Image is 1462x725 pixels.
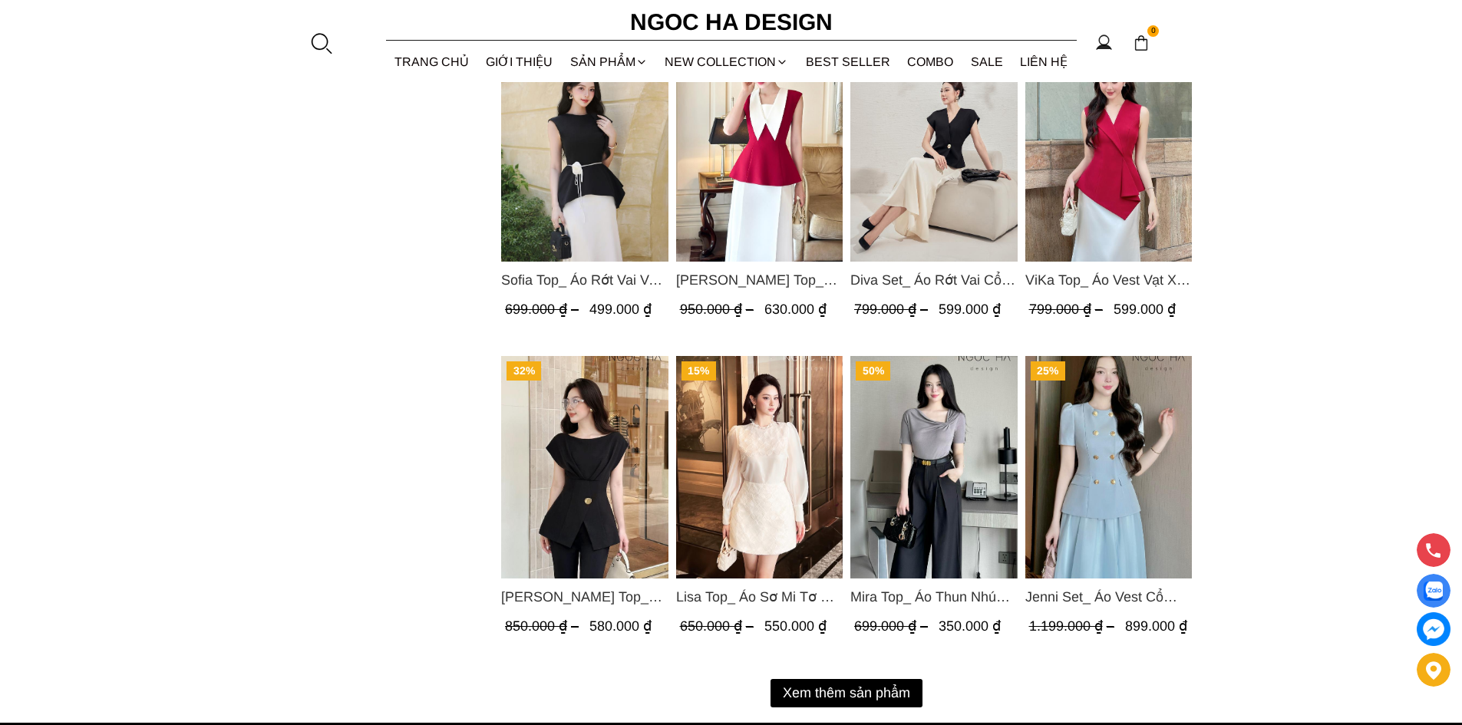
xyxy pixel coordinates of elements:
[675,586,843,608] span: Lisa Top_ Áo Sơ Mi Tơ Mix Ren Hoa A998
[675,586,843,608] a: Link to Lisa Top_ Áo Sơ Mi Tơ Mix Ren Hoa A998
[386,41,478,82] a: TRANG CHỦ
[1025,586,1192,608] span: Jenni Set_ Áo Vest Cổ Tròn Đính Cúc, Chân Váy Tơ Màu Xanh A1051+CV132
[1025,269,1192,291] a: Link to ViKa Top_ Áo Vest Vạt Xếp Chéo màu Đỏ A1053
[850,39,1018,262] a: Product image - Diva Set_ Áo Rớt Vai Cổ V, Chân Váy Lụa Đuôi Cá A1078+CV134
[1417,574,1450,608] a: Display image
[1028,618,1117,634] span: 1.199.000 ₫
[850,586,1018,608] a: Link to Mira Top_ Áo Thun Nhún Lệch Cổ A1048
[1025,39,1192,262] a: Product image - ViKa Top_ Áo Vest Vạt Xếp Chéo màu Đỏ A1053
[675,39,843,262] img: Sara Top_ Áo Peplum Mix Cổ trắng Màu Đỏ A1054
[679,618,757,634] span: 650.000 ₫
[939,302,1001,317] span: 599.000 ₫
[656,41,797,82] a: NEW COLLECTION
[501,586,668,608] a: Link to Jenny Top_ Áo Mix Tơ Thân Bổ Mảnh Vạt Chéo Màu Đen A1057
[1424,582,1443,601] img: Display image
[501,269,668,291] a: Link to Sofia Top_ Áo Rớt Vai Vạt Rủ Màu Đỏ A428
[1025,586,1192,608] a: Link to Jenni Set_ Áo Vest Cổ Tròn Đính Cúc, Chân Váy Tơ Màu Xanh A1051+CV132
[505,618,582,634] span: 850.000 ₫
[616,4,847,41] a: Ngoc Ha Design
[1124,618,1186,634] span: 899.000 ₫
[899,41,962,82] a: Combo
[675,356,843,578] a: Product image - Lisa Top_ Áo Sơ Mi Tơ Mix Ren Hoa A998
[675,269,843,291] a: Link to Sara Top_ Áo Peplum Mix Cổ trắng Màu Đỏ A1054
[850,269,1018,291] a: Link to Diva Set_ Áo Rớt Vai Cổ V, Chân Váy Lụa Đuôi Cá A1078+CV134
[1025,356,1192,578] img: Jenni Set_ Áo Vest Cổ Tròn Đính Cúc, Chân Váy Tơ Màu Xanh A1051+CV132
[679,302,757,317] span: 950.000 ₫
[850,586,1018,608] span: Mira Top_ Áo Thun Nhún Lệch Cổ A1048
[477,41,562,82] a: GIỚI THIỆU
[501,269,668,291] span: Sofia Top_ Áo Rớt Vai Vạt Rủ Màu Đỏ A428
[1417,612,1450,646] a: messenger
[589,618,652,634] span: 580.000 ₫
[501,39,668,262] img: Sofia Top_ Áo Rớt Vai Vạt Rủ Màu Đỏ A428
[1147,25,1160,38] span: 0
[589,302,652,317] span: 499.000 ₫
[1028,302,1106,317] span: 799.000 ₫
[771,679,922,707] button: Xem thêm sản phẩm
[501,356,668,578] img: Jenny Top_ Áo Mix Tơ Thân Bổ Mảnh Vạt Chéo Màu Đen A1057
[675,269,843,291] span: [PERSON_NAME] Top_ Áo Peplum Mix Cổ trắng Màu Đỏ A1054
[962,41,1012,82] a: SALE
[1012,41,1077,82] a: LIÊN HỆ
[850,356,1018,578] a: Product image - Mira Top_ Áo Thun Nhún Lệch Cổ A1048
[1133,35,1150,51] img: img-CART-ICON-ksit0nf1
[854,618,932,634] span: 699.000 ₫
[850,269,1018,291] span: Diva Set_ Áo Rớt Vai Cổ V, Chân Váy Lụa Đuôi Cá A1078+CV134
[1025,269,1192,291] span: ViKa Top_ Áo Vest Vạt Xếp Chéo màu Đỏ A1053
[501,356,668,578] a: Product image - Jenny Top_ Áo Mix Tơ Thân Bổ Mảnh Vạt Chéo Màu Đen A1057
[501,586,668,608] span: [PERSON_NAME] Top_ Áo Mix Tơ Thân Bổ Mảnh Vạt Chéo Màu Đen A1057
[675,39,843,262] a: Product image - Sara Top_ Áo Peplum Mix Cổ trắng Màu Đỏ A1054
[1025,356,1192,578] a: Product image - Jenni Set_ Áo Vest Cổ Tròn Đính Cúc, Chân Váy Tơ Màu Xanh A1051+CV132
[675,356,843,578] img: Lisa Top_ Áo Sơ Mi Tơ Mix Ren Hoa A998
[501,39,668,262] a: Product image - Sofia Top_ Áo Rớt Vai Vạt Rủ Màu Đỏ A428
[850,39,1018,262] img: Diva Set_ Áo Rớt Vai Cổ V, Chân Váy Lụa Đuôi Cá A1078+CV134
[1113,302,1175,317] span: 599.000 ₫
[939,618,1001,634] span: 350.000 ₫
[505,302,582,317] span: 699.000 ₫
[764,302,826,317] span: 630.000 ₫
[1025,39,1192,262] img: ViKa Top_ Áo Vest Vạt Xếp Chéo màu Đỏ A1053
[764,618,826,634] span: 550.000 ₫
[850,356,1018,578] img: Mira Top_ Áo Thun Nhún Lệch Cổ A1048
[854,302,932,317] span: 799.000 ₫
[797,41,899,82] a: BEST SELLER
[562,41,657,82] div: SẢN PHẨM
